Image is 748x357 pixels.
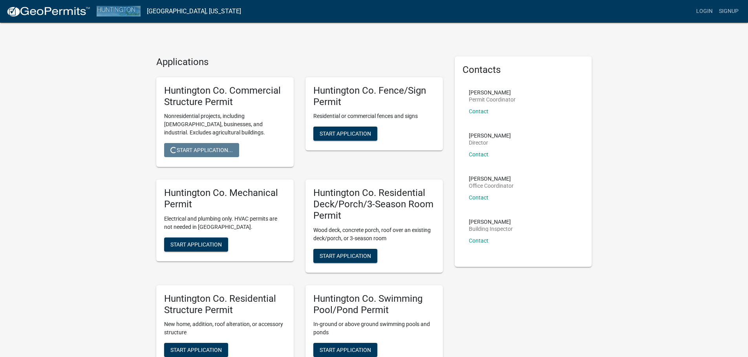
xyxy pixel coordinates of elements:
[313,226,435,243] p: Wood deck, concrete porch, roof over an existing deck/porch, or 3-season room
[320,130,371,137] span: Start Application
[469,97,516,102] p: Permit Coordinator
[320,252,371,259] span: Start Application
[164,320,286,337] p: New home, addition, roof alteration, or accessory structure
[164,343,228,357] button: Start Application
[469,237,488,244] a: Contact
[313,85,435,108] h5: Huntington Co. Fence/Sign Permit
[164,187,286,210] h5: Huntington Co. Mechanical Permit
[716,4,742,19] a: Signup
[164,112,286,137] p: Nonresidential projects, including [DEMOGRAPHIC_DATA], businesses, and industrial. Excludes agric...
[469,140,511,145] p: Director
[320,347,371,353] span: Start Application
[156,56,443,68] h4: Applications
[170,347,222,353] span: Start Application
[164,237,228,252] button: Start Application
[469,151,488,158] a: Contact
[170,241,222,247] span: Start Application
[313,187,435,221] h5: Huntington Co. Residential Deck/Porch/3-Season Room Permit
[313,112,435,120] p: Residential or commercial fences and signs
[463,64,584,76] h5: Contacts
[97,6,141,16] img: Huntington County, Indiana
[469,194,488,201] a: Contact
[164,293,286,316] h5: Huntington Co. Residential Structure Permit
[469,226,513,232] p: Building Inspector
[313,127,377,141] button: Start Application
[164,85,286,108] h5: Huntington Co. Commercial Structure Permit
[469,133,511,138] p: [PERSON_NAME]
[313,343,377,357] button: Start Application
[469,90,516,95] p: [PERSON_NAME]
[469,108,488,114] a: Contact
[147,5,241,18] a: [GEOGRAPHIC_DATA], [US_STATE]
[469,219,513,225] p: [PERSON_NAME]
[164,143,239,157] button: Start Application...
[313,293,435,316] h5: Huntington Co. Swimming Pool/Pond Permit
[170,147,233,153] span: Start Application...
[469,176,514,181] p: [PERSON_NAME]
[164,215,286,231] p: Electrical and plumbing only. HVAC permits are not needed in [GEOGRAPHIC_DATA].
[469,183,514,188] p: Office Coordinator
[313,249,377,263] button: Start Application
[313,320,435,337] p: In-ground or above ground swimming pools and ponds
[693,4,716,19] a: Login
